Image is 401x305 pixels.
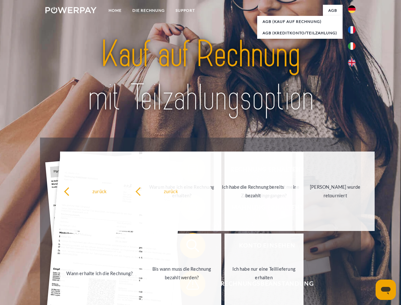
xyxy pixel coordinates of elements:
div: [PERSON_NAME] wurde retourniert [299,183,371,200]
div: Ich habe nur eine Teillieferung erhalten [228,265,300,282]
div: zurück [64,187,135,195]
img: fr [348,26,356,34]
a: Home [103,5,127,16]
a: AGB (Kreditkonto/Teilzahlung) [257,27,343,39]
img: it [348,42,356,50]
div: Ich habe die Rechnung bereits bezahlt [217,183,289,200]
div: Wann erhalte ich die Rechnung? [64,269,135,277]
a: agb [323,5,343,16]
a: SUPPORT [170,5,200,16]
div: Bis wann muss die Rechnung bezahlt werden? [146,265,217,282]
img: title-powerpay_de.svg [61,30,340,122]
img: logo-powerpay-white.svg [45,7,97,13]
a: AGB (Kauf auf Rechnung) [257,16,343,27]
img: de [348,5,356,13]
a: DIE RECHNUNG [127,5,170,16]
img: en [348,59,356,66]
iframe: Schaltfläche zum Öffnen des Messaging-Fensters [376,280,396,300]
div: zurück [135,187,207,195]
